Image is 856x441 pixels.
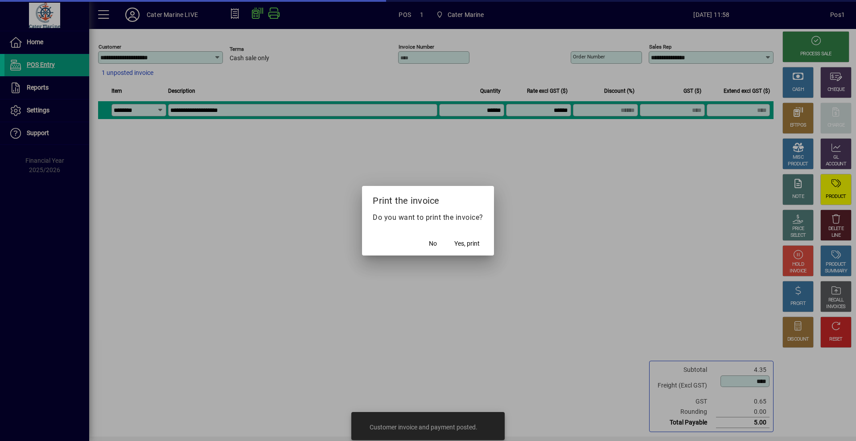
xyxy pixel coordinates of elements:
[429,239,437,248] span: No
[373,212,483,223] p: Do you want to print the invoice?
[362,186,494,212] h2: Print the invoice
[454,239,480,248] span: Yes, print
[419,236,447,252] button: No
[451,236,483,252] button: Yes, print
